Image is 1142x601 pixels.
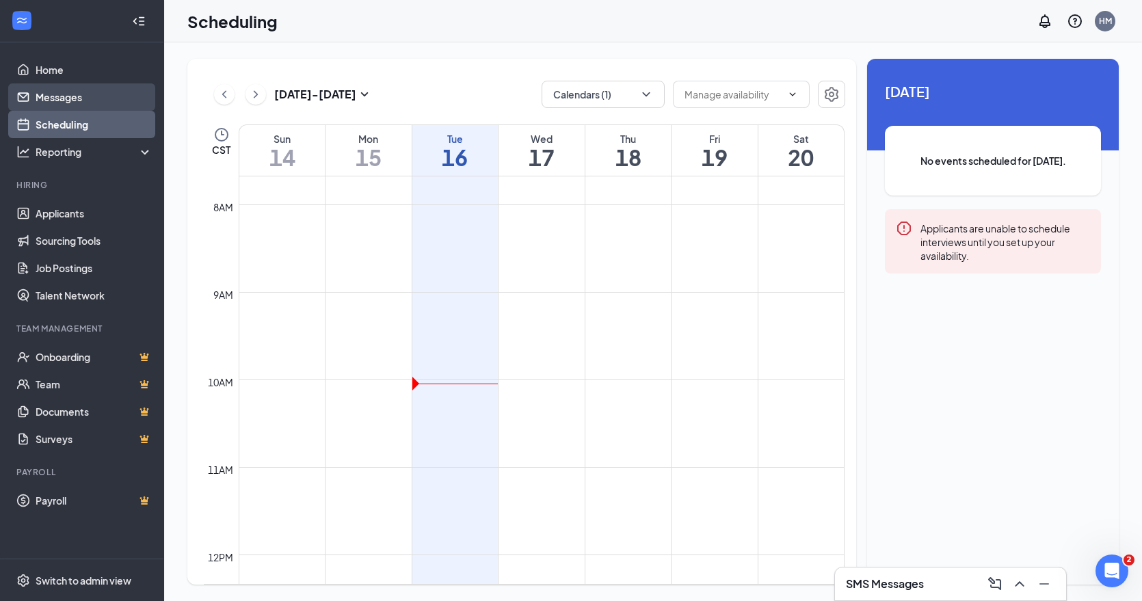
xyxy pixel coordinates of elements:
button: Minimize [1033,573,1055,595]
h1: Scheduling [187,10,278,33]
a: Sourcing Tools [36,227,152,254]
a: DocumentsCrown [36,398,152,425]
span: 2 [1124,555,1134,565]
svg: Analysis [16,145,30,159]
h1: 17 [499,146,585,169]
a: September 19, 2025 [672,125,758,176]
svg: ChevronRight [249,86,263,103]
h1: 18 [585,146,672,169]
button: ChevronLeft [214,84,235,105]
div: Fri [672,132,758,146]
div: Mon [326,132,412,146]
div: 9am [211,287,236,302]
svg: Notifications [1037,13,1053,29]
h1: 20 [758,146,844,169]
div: HM [1099,15,1112,27]
svg: Collapse [132,14,146,28]
a: Talent Network [36,282,152,309]
button: Settings [818,81,845,108]
a: SurveysCrown [36,425,152,453]
span: No events scheduled for [DATE]. [912,153,1074,168]
button: ComposeMessage [984,573,1006,595]
svg: SmallChevronDown [356,86,373,103]
div: Applicants are unable to schedule interviews until you set up your availability. [920,220,1090,263]
svg: ChevronLeft [217,86,231,103]
svg: ChevronDown [639,88,653,101]
svg: Settings [823,86,840,103]
div: Sat [758,132,844,146]
button: ChevronUp [1009,573,1031,595]
button: ChevronRight [245,84,266,105]
a: September 20, 2025 [758,125,844,176]
iframe: Intercom live chat [1095,555,1128,587]
a: OnboardingCrown [36,343,152,371]
span: [DATE] [885,81,1101,102]
input: Manage availability [685,87,782,102]
div: Hiring [16,179,150,191]
div: Sun [239,132,325,146]
div: 12pm [205,550,236,565]
div: 10am [205,375,236,390]
div: Tue [412,132,499,146]
svg: Clock [213,126,230,143]
svg: QuestionInfo [1067,13,1083,29]
svg: Settings [16,574,30,587]
a: September 16, 2025 [412,125,499,176]
div: Reporting [36,145,153,159]
a: Job Postings [36,254,152,282]
a: September 15, 2025 [326,125,412,176]
div: Switch to admin view [36,574,131,587]
a: September 17, 2025 [499,125,585,176]
svg: ComposeMessage [987,576,1003,592]
h3: [DATE] - [DATE] [274,87,356,102]
a: PayrollCrown [36,487,152,514]
button: Calendars (1)ChevronDown [542,81,665,108]
svg: Error [896,220,912,237]
a: TeamCrown [36,371,152,398]
a: Applicants [36,200,152,227]
div: Payroll [16,466,150,478]
svg: Minimize [1036,576,1052,592]
svg: WorkstreamLogo [15,14,29,27]
span: CST [212,143,230,157]
div: Team Management [16,323,150,334]
svg: ChevronUp [1011,576,1028,592]
a: Scheduling [36,111,152,138]
h1: 16 [412,146,499,169]
div: Thu [585,132,672,146]
a: Messages [36,83,152,111]
a: September 14, 2025 [239,125,325,176]
svg: ChevronDown [787,89,798,100]
a: September 18, 2025 [585,125,672,176]
h1: 15 [326,146,412,169]
a: Home [36,56,152,83]
div: 11am [205,462,236,477]
h3: SMS Messages [846,576,924,591]
div: Wed [499,132,585,146]
h1: 14 [239,146,325,169]
div: 8am [211,200,236,215]
h1: 19 [672,146,758,169]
